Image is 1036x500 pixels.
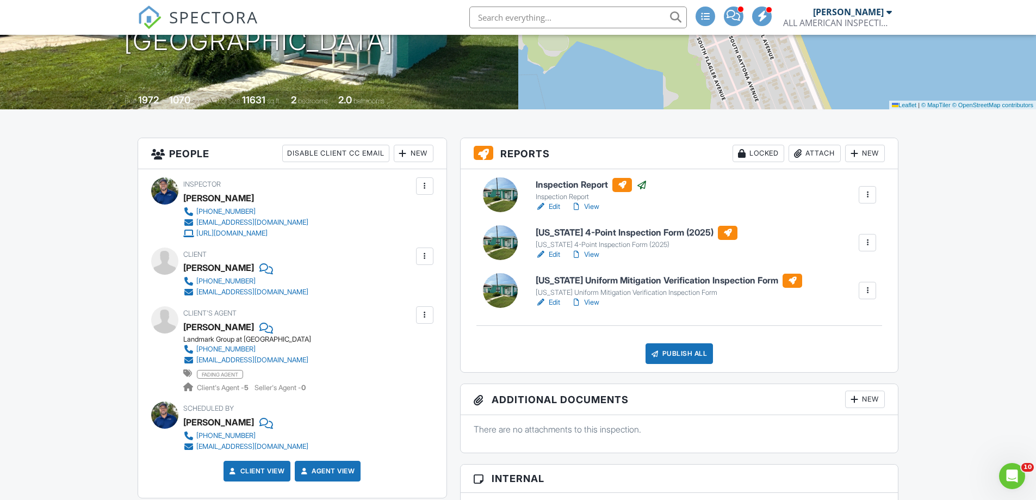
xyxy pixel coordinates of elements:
[299,466,355,477] a: Agent View
[536,288,802,297] div: [US_STATE] Uniform Mitigation Verification Inspection Form
[196,442,308,451] div: [EMAIL_ADDRESS][DOMAIN_NAME]
[138,15,258,38] a: SPECTORA
[196,431,256,440] div: [PHONE_NUMBER]
[169,94,190,106] div: 1070
[267,97,281,105] span: sq.ft.
[183,404,234,412] span: Scheduled By
[183,335,317,344] div: Landmark Group at [GEOGRAPHIC_DATA]
[169,5,258,28] span: SPECTORA
[196,288,308,297] div: [EMAIL_ADDRESS][DOMAIN_NAME]
[183,319,254,335] a: [PERSON_NAME]
[469,7,687,28] input: Search everything...
[536,249,560,260] a: Edit
[394,145,433,162] div: New
[183,414,254,430] div: [PERSON_NAME]
[461,138,898,169] h3: Reports
[474,423,885,435] p: There are no attachments to this inspection.
[291,94,296,106] div: 2
[892,102,916,108] a: Leaflet
[571,297,599,308] a: View
[353,97,384,105] span: bathrooms
[196,207,256,216] div: [PHONE_NUMBER]
[282,145,389,162] div: Disable Client CC Email
[183,355,308,366] a: [EMAIL_ADDRESS][DOMAIN_NAME]
[183,180,221,188] span: Inspector
[183,344,308,355] a: [PHONE_NUMBER]
[192,97,207,105] span: sq. ft.
[789,145,841,162] div: Attach
[461,465,898,493] h3: Internal
[536,240,737,249] div: [US_STATE] 4-Point Inspection Form (2025)
[196,356,308,365] div: [EMAIL_ADDRESS][DOMAIN_NAME]
[138,5,162,29] img: The Best Home Inspection Software - Spectora
[125,97,137,105] span: Built
[298,97,328,105] span: bedrooms
[536,297,560,308] a: Edit
[571,201,599,212] a: View
[196,277,256,286] div: [PHONE_NUMBER]
[536,193,647,201] div: Inspection Report
[196,229,268,238] div: [URL][DOMAIN_NAME]
[183,309,237,317] span: Client's Agent
[183,260,254,276] div: [PERSON_NAME]
[999,463,1025,489] iframe: Intercom live chat
[646,343,714,364] div: Publish All
[242,94,265,106] div: 11631
[536,274,802,288] h6: [US_STATE] Uniform Mitigation Verification Inspection Form
[183,228,308,239] a: [URL][DOMAIN_NAME]
[536,178,647,202] a: Inspection Report Inspection Report
[196,345,256,354] div: [PHONE_NUMBER]
[183,206,308,217] a: [PHONE_NUMBER]
[921,102,951,108] a: © MapTiler
[813,7,884,17] div: [PERSON_NAME]
[536,178,647,192] h6: Inspection Report
[138,94,159,106] div: 1972
[218,97,240,105] span: Lot Size
[183,250,207,258] span: Client
[536,274,802,298] a: [US_STATE] Uniform Mitigation Verification Inspection Form [US_STATE] Uniform Mitigation Verifica...
[183,276,308,287] a: [PHONE_NUMBER]
[536,201,560,212] a: Edit
[196,218,308,227] div: [EMAIL_ADDRESS][DOMAIN_NAME]
[733,145,784,162] div: Locked
[918,102,920,108] span: |
[183,287,308,298] a: [EMAIL_ADDRESS][DOMAIN_NAME]
[138,138,446,169] h3: People
[536,226,737,240] h6: [US_STATE] 4-Point Inspection Form (2025)
[227,466,285,477] a: Client View
[183,430,308,441] a: [PHONE_NUMBER]
[183,190,254,206] div: [PERSON_NAME]
[197,384,250,392] span: Client's Agent -
[845,145,885,162] div: New
[255,384,306,392] span: Seller's Agent -
[244,384,249,392] strong: 5
[197,370,243,379] span: fading agent
[845,391,885,408] div: New
[952,102,1033,108] a: © OpenStreetMap contributors
[461,384,898,415] h3: Additional Documents
[338,94,352,106] div: 2.0
[301,384,306,392] strong: 0
[183,217,308,228] a: [EMAIL_ADDRESS][DOMAIN_NAME]
[783,17,892,28] div: ALL AMERICAN INSPECTION SERVICES
[183,441,308,452] a: [EMAIL_ADDRESS][DOMAIN_NAME]
[536,226,737,250] a: [US_STATE] 4-Point Inspection Form (2025) [US_STATE] 4-Point Inspection Form (2025)
[1021,463,1034,472] span: 10
[571,249,599,260] a: View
